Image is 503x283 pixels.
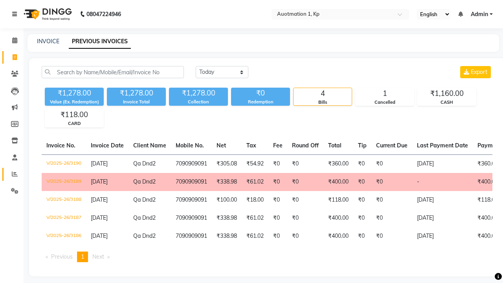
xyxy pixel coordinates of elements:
span: Client Name [133,142,166,149]
input: Search by Name/Mobile/Email/Invoice No [42,66,184,78]
td: ₹338.98 [212,209,242,227]
span: Qa Dnd2 [133,178,156,185]
span: Tip [358,142,367,149]
b: 08047224946 [86,3,121,25]
td: ₹0 [371,227,412,245]
div: ₹1,278.00 [45,88,104,99]
td: ₹0 [371,173,412,191]
td: ₹0 [268,227,287,245]
div: Invoice Total [107,99,166,105]
td: ₹0 [268,191,287,209]
td: ₹0 [287,227,323,245]
span: Next [92,253,104,260]
td: V/2025-26/3187 [42,209,86,227]
td: ₹0 [287,173,323,191]
td: ₹61.02 [242,209,268,227]
td: ₹61.02 [242,227,268,245]
td: ₹400.00 [323,209,353,227]
td: ₹61.02 [242,173,268,191]
div: ₹0 [231,88,290,99]
div: 4 [294,88,352,99]
a: INVOICE [37,38,59,45]
span: Previous [51,253,73,260]
div: Collection [169,99,228,105]
td: ₹18.00 [242,191,268,209]
div: Redemption [231,99,290,105]
span: [DATE] [91,160,108,167]
span: Last Payment Date [417,142,468,149]
span: 1 [81,253,84,260]
td: ₹118.00 [323,191,353,209]
td: 7090909091 [171,173,212,191]
span: Round Off [292,142,319,149]
td: ₹0 [353,154,371,173]
td: 7090909091 [171,154,212,173]
td: [DATE] [412,209,473,227]
td: V/2025-26/3186 [42,227,86,245]
td: 7090909091 [171,209,212,227]
td: 7090909091 [171,191,212,209]
td: V/2025-26/3190 [42,154,86,173]
td: 7090909091 [171,227,212,245]
span: Qa Dnd2 [133,196,156,203]
td: ₹400.00 [323,227,353,245]
span: Net [217,142,226,149]
div: ₹1,278.00 [169,88,228,99]
span: Admin [471,10,488,18]
span: [DATE] [91,178,108,185]
div: ₹1,160.00 [418,88,476,99]
td: ₹0 [268,209,287,227]
td: ₹0 [353,173,371,191]
div: ₹118.00 [45,109,103,120]
td: ₹0 [353,191,371,209]
div: CARD [45,120,103,127]
td: ₹0 [268,154,287,173]
span: Export [471,68,487,75]
td: ₹100.00 [212,191,242,209]
span: Mobile No. [176,142,204,149]
span: [DATE] [91,232,108,239]
span: Qa Dnd2 [133,160,156,167]
span: Total [328,142,341,149]
div: Bills [294,99,352,106]
span: Invoice Date [91,142,124,149]
td: ₹338.98 [212,173,242,191]
td: ₹0 [287,154,323,173]
td: ₹338.98 [212,227,242,245]
td: ₹0 [371,191,412,209]
td: ₹0 [268,173,287,191]
td: V/2025-26/3189 [42,173,86,191]
td: ₹0 [371,209,412,227]
td: ₹0 [353,227,371,245]
td: ₹0 [353,209,371,227]
div: 1 [356,88,414,99]
span: Qa Dnd2 [133,232,156,239]
td: ₹0 [287,209,323,227]
nav: Pagination [42,252,492,262]
div: Value (Ex. Redemption) [45,99,104,105]
div: Cancelled [356,99,414,106]
div: ₹1,278.00 [107,88,166,99]
span: [DATE] [91,214,108,221]
button: Export [460,66,491,78]
span: Fee [273,142,283,149]
img: logo [20,3,74,25]
a: PREVIOUS INVOICES [69,35,131,49]
td: [DATE] [412,227,473,245]
div: CASH [418,99,476,106]
td: [DATE] [412,154,473,173]
span: Qa Dnd2 [133,214,156,221]
td: ₹360.00 [323,154,353,173]
td: [DATE] [412,191,473,209]
td: ₹0 [287,191,323,209]
span: Invoice No. [46,142,75,149]
td: - [412,173,473,191]
span: Current Due [376,142,408,149]
td: V/2025-26/3188 [42,191,86,209]
span: Tax [246,142,256,149]
td: ₹0 [371,154,412,173]
span: [DATE] [91,196,108,203]
td: ₹54.92 [242,154,268,173]
td: ₹400.00 [323,173,353,191]
td: ₹305.08 [212,154,242,173]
